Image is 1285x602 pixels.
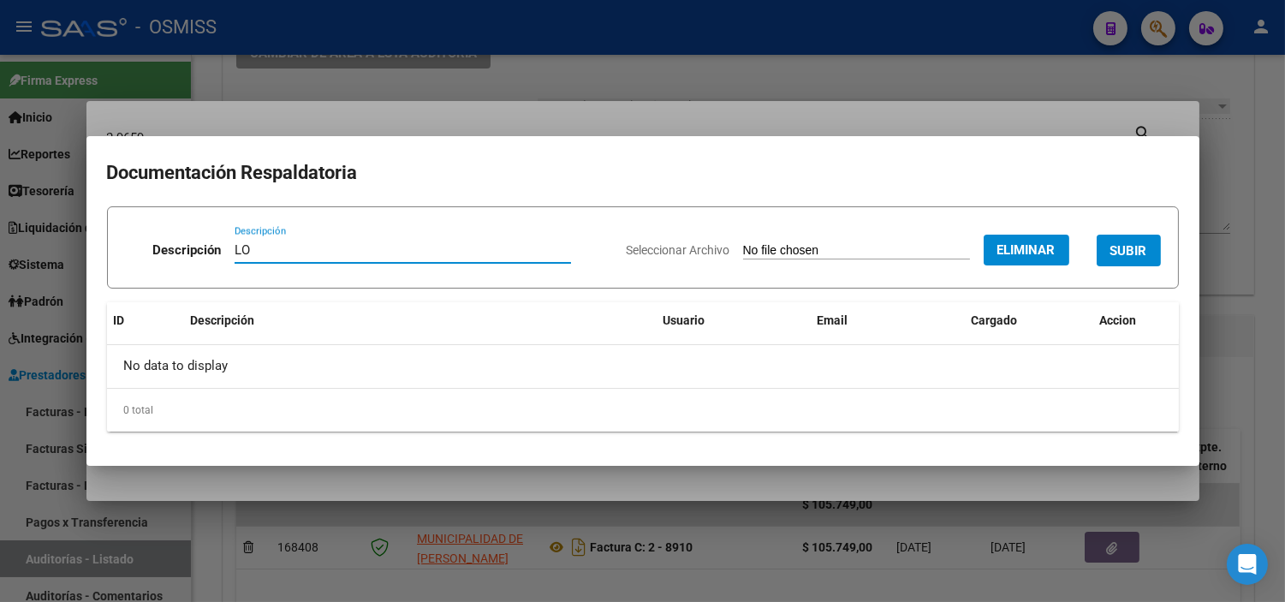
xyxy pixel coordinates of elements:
[114,313,125,327] span: ID
[184,302,657,339] datatable-header-cell: Descripción
[152,241,221,260] p: Descripción
[107,345,1179,388] div: No data to display
[818,313,848,327] span: Email
[1097,235,1161,266] button: SUBIR
[1110,243,1147,259] span: SUBIR
[984,235,1069,265] button: Eliminar
[663,313,705,327] span: Usuario
[1227,544,1268,585] div: Open Intercom Messenger
[107,302,184,339] datatable-header-cell: ID
[965,302,1093,339] datatable-header-cell: Cargado
[191,313,255,327] span: Descripción
[107,389,1179,432] div: 0 total
[972,313,1018,327] span: Cargado
[997,242,1056,258] span: Eliminar
[1100,313,1137,327] span: Accion
[107,157,1179,189] h2: Documentación Respaldatoria
[627,243,730,257] span: Seleccionar Archivo
[1093,302,1179,339] datatable-header-cell: Accion
[657,302,811,339] datatable-header-cell: Usuario
[811,302,965,339] datatable-header-cell: Email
